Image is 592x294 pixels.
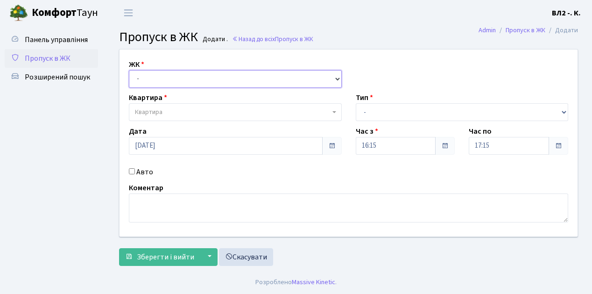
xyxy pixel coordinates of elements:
label: Авто [136,166,153,178]
label: Час з [356,126,378,137]
span: Таун [32,5,98,21]
div: Розроблено . [255,277,337,287]
span: Пропуск в ЖК [119,28,198,46]
span: Пропуск в ЖК [275,35,313,43]
a: Пропуск в ЖК [506,25,545,35]
b: Комфорт [32,5,77,20]
a: Розширений пошук [5,68,98,86]
a: Панель управління [5,30,98,49]
nav: breadcrumb [465,21,592,40]
label: Час по [469,126,492,137]
b: ВЛ2 -. К. [552,8,581,18]
a: Admin [479,25,496,35]
span: Зберегти і вийти [137,252,194,262]
li: Додати [545,25,578,36]
a: Massive Kinetic [292,277,335,287]
span: Розширений пошук [25,72,90,82]
label: Квартира [129,92,167,103]
span: Пропуск в ЖК [25,53,70,64]
a: ВЛ2 -. К. [552,7,581,19]
img: logo.png [9,4,28,22]
label: Тип [356,92,373,103]
a: Назад до всіхПропуск в ЖК [232,35,313,43]
a: Пропуск в ЖК [5,49,98,68]
span: Квартира [135,108,162,117]
button: Зберегти і вийти [119,248,200,266]
label: Дата [129,126,147,137]
label: ЖК [129,59,144,70]
a: Скасувати [219,248,273,266]
label: Коментар [129,182,163,194]
span: Панель управління [25,35,88,45]
small: Додати . [201,36,228,43]
button: Переключити навігацію [117,5,140,21]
